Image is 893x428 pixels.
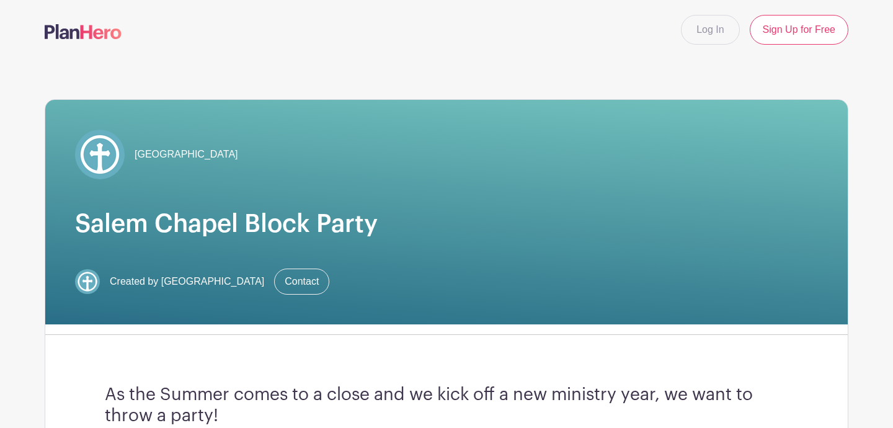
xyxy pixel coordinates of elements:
span: [GEOGRAPHIC_DATA] [135,147,238,162]
a: Log In [681,15,739,45]
h1: Salem Chapel Block Party [75,209,818,239]
span: Created by [GEOGRAPHIC_DATA] [110,274,264,289]
h3: As the Summer comes to a close and we kick off a new ministry year, we want to throw a party! [105,385,788,426]
img: WhiteonBlueCross.png [75,269,100,294]
a: Sign Up for Free [750,15,848,45]
img: WhiteonBlueCross.png [75,130,125,179]
a: Contact [274,269,329,295]
img: logo-507f7623f17ff9eddc593b1ce0a138ce2505c220e1c5a4e2b4648c50719b7d32.svg [45,24,122,39]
